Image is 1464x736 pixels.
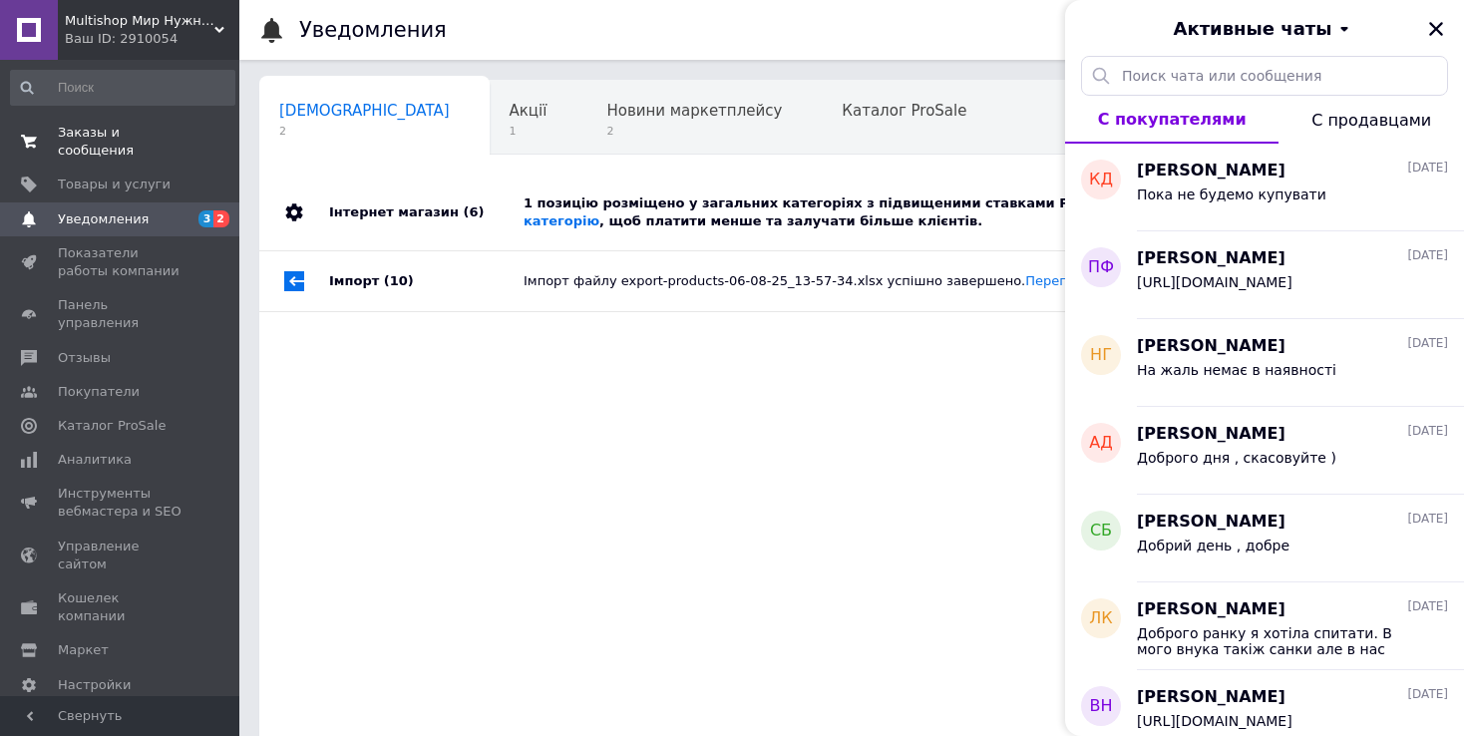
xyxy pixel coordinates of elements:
span: Уведомления [58,210,149,228]
span: Инструменты вебмастера и SEO [58,485,184,521]
span: 1 [510,124,548,139]
span: Товары и услуги [58,176,171,193]
div: Імпорт [329,251,524,311]
span: 3 [198,210,214,227]
span: [PERSON_NAME] [1137,160,1285,183]
span: Аналитика [58,451,132,469]
span: Показатели работы компании [58,244,184,280]
span: [PERSON_NAME] [1137,598,1285,621]
span: ПФ [1088,256,1114,279]
span: Активные чаты [1174,16,1332,42]
span: Маркет [58,641,109,659]
input: Поиск [10,70,235,106]
span: На жаль немає в наявності [1137,362,1336,378]
span: Кошелек компании [58,589,184,625]
span: Доброго дня , скасовуйте ) [1137,450,1336,466]
span: ЛК [1089,607,1112,630]
span: [DATE] [1407,511,1448,528]
span: Каталог ProSale [58,417,166,435]
span: [DATE] [1407,598,1448,615]
span: [PERSON_NAME] [1137,335,1285,358]
button: ПФ[PERSON_NAME][DATE][URL][DOMAIN_NAME] [1065,231,1464,319]
span: Панель управления [58,296,184,332]
span: Новини маркетплейсу [606,102,782,120]
span: [DATE] [1407,423,1448,440]
button: АД[PERSON_NAME][DATE]Доброго дня , скасовуйте ) [1065,407,1464,495]
div: 1 позицію розміщено у загальних категоріях з підвищеними ставками ProSale. , щоб платити менше та... [524,194,1225,230]
span: Отзывы [58,349,111,367]
span: Настройки [58,676,131,694]
button: ЛК[PERSON_NAME][DATE]Доброго ранку я хотіла спитати. В мого внука такіж санки але в нас зламана л... [1065,582,1464,670]
button: С покупателями [1065,96,1279,144]
span: Акції [510,102,548,120]
input: Поиск чата или сообщения [1081,56,1448,96]
button: Активные чаты [1121,16,1408,42]
span: С продавцами [1311,111,1431,130]
div: Ваш ID: 2910054 [65,30,239,48]
span: ВН [1089,695,1112,718]
span: [PERSON_NAME] [1137,247,1285,270]
span: Каталог ProSale [842,102,966,120]
span: НГ [1090,344,1112,367]
span: С покупателями [1098,110,1247,129]
span: [DATE] [1407,335,1448,352]
span: [URL][DOMAIN_NAME] [1137,274,1292,290]
span: [PERSON_NAME] [1137,686,1285,709]
button: С продавцами [1279,96,1464,144]
span: Пока не будемо купувати [1137,186,1326,202]
span: (10) [384,273,414,288]
span: [DATE] [1407,247,1448,264]
span: АД [1089,432,1112,455]
span: Заказы и сообщения [58,124,184,160]
span: [URL][DOMAIN_NAME] [1137,713,1292,729]
button: Закрыть [1424,17,1448,41]
span: 2 [606,124,782,139]
span: 2 [213,210,229,227]
span: Доброго ранку я хотіла спитати. В мого внука такіж санки але в нас зламана ліва лижа можна десь в... [1137,625,1420,657]
button: КД[PERSON_NAME][DATE]Пока не будемо купувати [1065,144,1464,231]
a: Переглянути звіт [1025,273,1144,288]
span: (6) [463,204,484,219]
span: КД [1089,169,1113,191]
button: НГ[PERSON_NAME][DATE]На жаль немає в наявності [1065,319,1464,407]
button: СБ[PERSON_NAME][DATE]Добрий день , добре [1065,495,1464,582]
div: Інтернет магазин [329,175,524,250]
span: [DEMOGRAPHIC_DATA] [279,102,450,120]
span: [DATE] [1407,160,1448,177]
h1: Уведомления [299,18,447,42]
span: СБ [1090,520,1112,543]
span: Multishop Мир Нужных Товаров [65,12,214,30]
span: [PERSON_NAME] [1137,511,1285,534]
span: [DATE] [1407,686,1448,703]
span: Управление сайтом [58,538,184,573]
span: Покупатели [58,383,140,401]
span: Добрий день , добре [1137,538,1289,553]
div: Імпорт файлу export-products-06-08-25_13-57-34.xlsx успішно завершено. [524,272,1225,290]
span: 2 [279,124,450,139]
span: [PERSON_NAME] [1137,423,1285,446]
